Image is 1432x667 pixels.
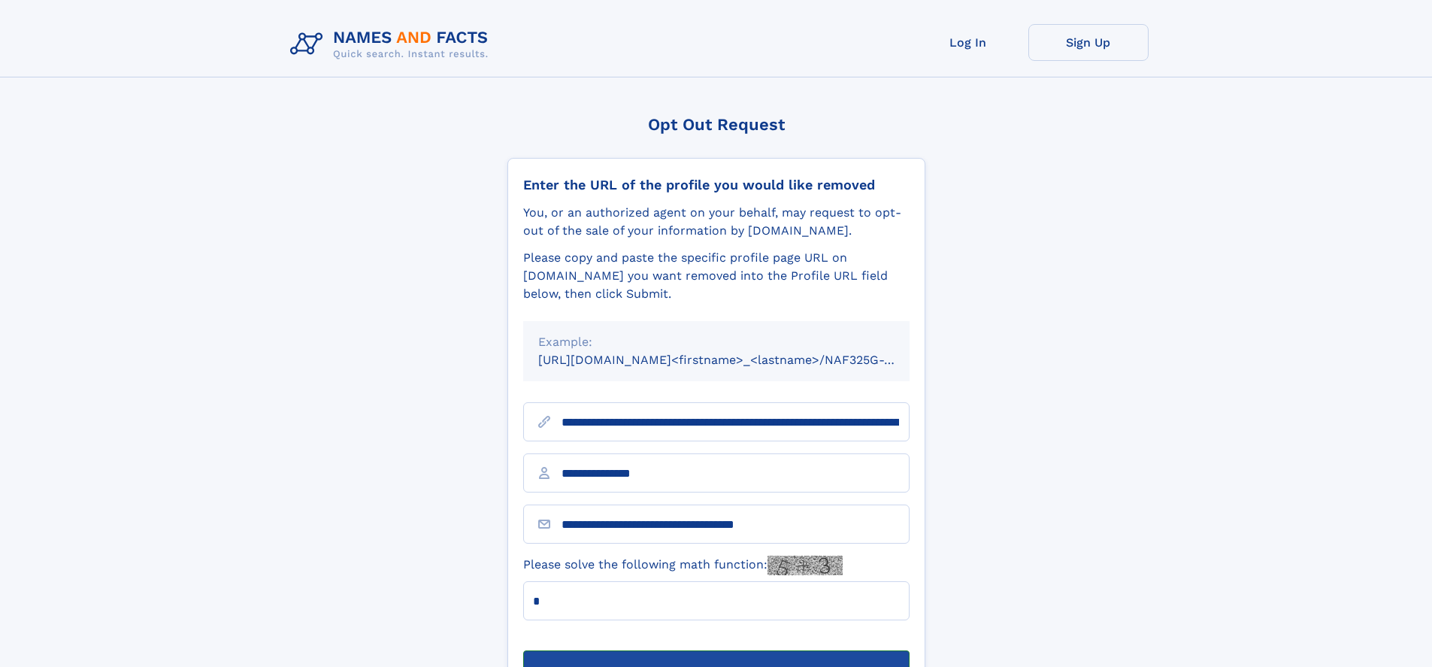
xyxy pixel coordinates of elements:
[284,24,501,65] img: Logo Names and Facts
[908,24,1028,61] a: Log In
[523,204,910,240] div: You, or an authorized agent on your behalf, may request to opt-out of the sale of your informatio...
[523,556,843,575] label: Please solve the following math function:
[538,333,895,351] div: Example:
[538,353,938,367] small: [URL][DOMAIN_NAME]<firstname>_<lastname>/NAF325G-xxxxxxxx
[523,249,910,303] div: Please copy and paste the specific profile page URL on [DOMAIN_NAME] you want removed into the Pr...
[523,177,910,193] div: Enter the URL of the profile you would like removed
[507,115,925,134] div: Opt Out Request
[1028,24,1149,61] a: Sign Up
